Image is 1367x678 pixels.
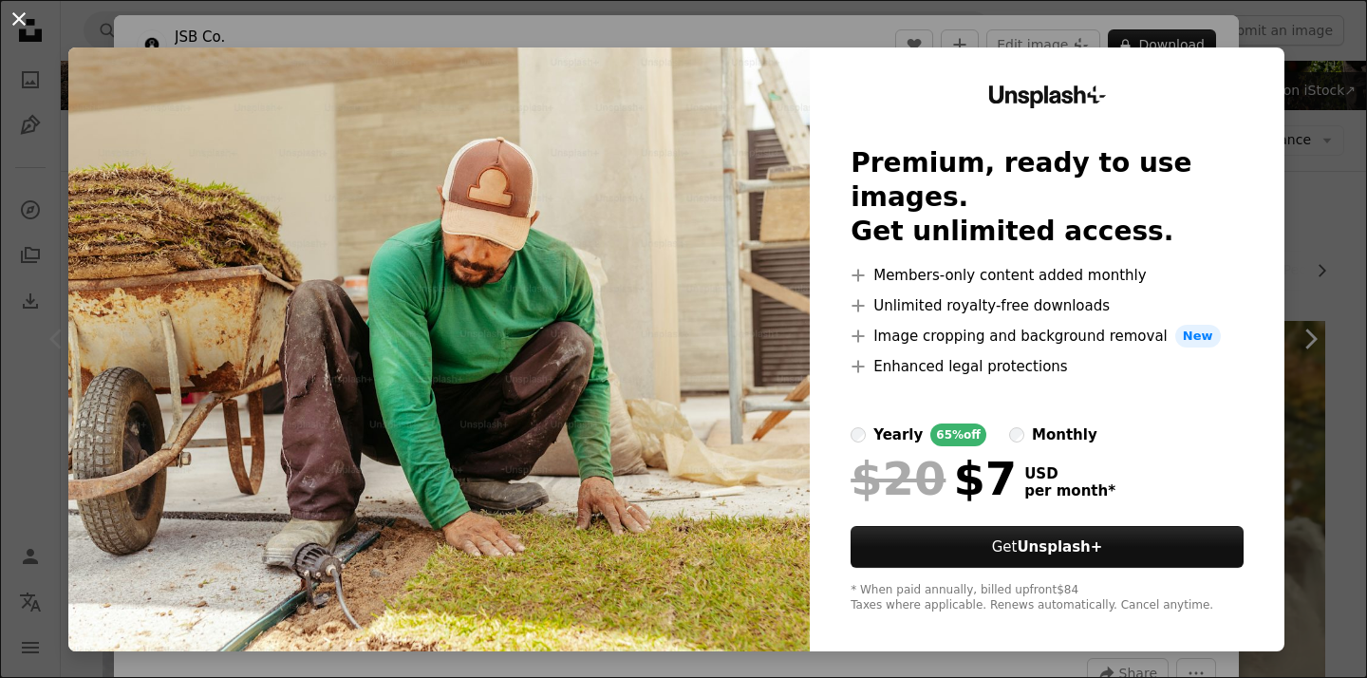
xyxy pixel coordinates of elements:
[1017,538,1102,556] strong: Unsplash+
[851,454,946,503] span: $20
[851,146,1244,249] h2: Premium, ready to use images. Get unlimited access.
[873,424,923,446] div: yearly
[851,526,1244,568] button: GetUnsplash+
[851,294,1244,317] li: Unlimited royalty-free downloads
[851,427,866,443] input: yearly65%off
[851,325,1244,348] li: Image cropping and background removal
[851,454,1017,503] div: $7
[1024,482,1115,499] span: per month *
[851,355,1244,378] li: Enhanced legal protections
[851,264,1244,287] li: Members-only content added monthly
[851,583,1244,613] div: * When paid annually, billed upfront $84 Taxes where applicable. Renews automatically. Cancel any...
[930,424,986,446] div: 65% off
[1024,465,1115,482] span: USD
[1009,427,1024,443] input: monthly
[1032,424,1097,446] div: monthly
[1175,325,1221,348] span: New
